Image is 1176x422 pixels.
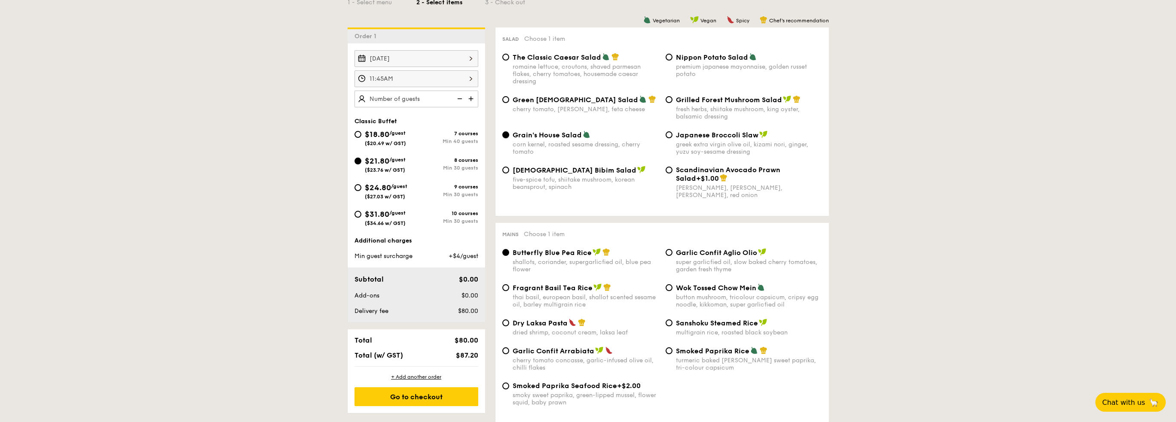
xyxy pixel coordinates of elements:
span: Scandinavian Avocado Prawn Salad [676,166,780,182]
div: fresh herbs, shiitake mushroom, king oyster, balsamic dressing [676,106,822,120]
div: cherry tomato concasse, garlic-infused olive oil, chilli flakes [513,357,659,371]
img: icon-vegan.f8ff3823.svg [758,248,767,256]
div: greek extra virgin olive oil, kizami nori, ginger, yuzu soy-sesame dressing [676,141,822,155]
input: $21.80/guest($23.76 w/ GST)8 coursesMin 30 guests [354,158,361,164]
input: Japanese Broccoli Slawgreek extra virgin olive oil, kizami nori, ginger, yuzu soy-sesame dressing [666,131,672,138]
img: icon-vegan.f8ff3823.svg [759,319,767,326]
div: romaine lettuce, croutons, shaved parmesan flakes, cherry tomatoes, housemade caesar dressing [513,63,659,85]
img: icon-chef-hat.a58ddaea.svg [578,319,586,326]
img: icon-vegan.f8ff3823.svg [595,346,604,354]
span: Total [354,336,372,344]
img: icon-spicy.37a8142b.svg [727,16,734,24]
div: 7 courses [416,131,478,137]
input: $18.80/guest($20.49 w/ GST)7 coursesMin 40 guests [354,131,361,138]
div: 8 courses [416,157,478,163]
img: icon-add.58712e84.svg [465,91,478,107]
div: 10 courses [416,210,478,216]
span: Grain's House Salad [513,131,582,139]
span: /guest [391,183,407,189]
span: $80.00 [458,307,478,315]
input: $24.80/guest($27.03 w/ GST)9 coursesMin 30 guests [354,184,361,191]
span: Salad [502,36,519,42]
div: button mushroom, tricolour capsicum, cripsy egg noodle, kikkoman, super garlicfied oil [676,294,822,308]
img: icon-spicy.37a8142b.svg [605,346,613,354]
span: Mains [502,231,519,237]
div: turmeric baked [PERSON_NAME] sweet paprika, tri-colour capsicum [676,357,822,371]
img: icon-chef-hat.a58ddaea.svg [603,283,611,291]
img: icon-vegan.f8ff3823.svg [783,95,791,103]
img: icon-vegan.f8ff3823.svg [637,166,646,173]
input: Garlic Confit Arrabiatacherry tomato concasse, garlic-infused olive oil, chilli flakes [502,347,509,354]
span: Total (w/ GST) [354,351,403,359]
span: Subtotal [354,275,384,283]
span: Garlic Confit Aglio Olio [676,249,757,257]
img: icon-chef-hat.a58ddaea.svg [793,95,800,103]
div: thai basil, european basil, shallot scented sesame oil, barley multigrain rice [513,294,659,308]
span: Chat with us [1102,398,1145,407]
input: Grain's House Saladcorn kernel, roasted sesame dressing, cherry tomato [502,131,509,138]
span: Green [DEMOGRAPHIC_DATA] Salad [513,96,638,104]
div: premium japanese mayonnaise, golden russet potato [676,63,822,78]
input: Scandinavian Avocado Prawn Salad+$1.00[PERSON_NAME], [PERSON_NAME], [PERSON_NAME], red onion [666,167,672,173]
span: ($20.49 w/ GST) [365,140,406,146]
span: Butterfly Blue Pea Rice [513,249,592,257]
div: + Add another order [354,373,478,380]
span: Wok Tossed Chow Mein [676,284,756,292]
img: icon-chef-hat.a58ddaea.svg [611,53,619,61]
div: Go to checkout [354,387,478,406]
span: Vegetarian [653,18,680,24]
span: +$2.00 [617,382,641,390]
img: icon-vegetarian.fe4039eb.svg [749,53,757,61]
img: icon-vegetarian.fe4039eb.svg [639,95,647,103]
img: icon-chef-hat.a58ddaea.svg [648,95,656,103]
span: Sanshoku Steamed Rice [676,319,758,327]
input: Event time [354,70,478,87]
span: The Classic Caesar Salad [513,53,601,61]
img: icon-vegan.f8ff3823.svg [690,16,699,24]
input: Number of guests [354,91,478,107]
span: Smoked Paprika Seafood Rice [513,382,617,390]
span: Vegan [700,18,716,24]
div: Min 30 guests [416,191,478,197]
span: /guest [389,157,406,163]
div: Additional charges [354,237,478,245]
span: $24.80 [365,183,391,192]
span: Smoked Paprika Rice [676,347,749,355]
input: Event date [354,50,478,67]
input: $31.80/guest($34.66 w/ GST)10 coursesMin 30 guests [354,211,361,218]
img: icon-vegetarian.fe4039eb.svg [643,16,651,24]
div: [PERSON_NAME], [PERSON_NAME], [PERSON_NAME], red onion [676,184,822,199]
img: icon-chef-hat.a58ddaea.svg [602,248,610,256]
input: [DEMOGRAPHIC_DATA] Bibim Saladfive-spice tofu, shiitake mushroom, korean beansprout, spinach [502,167,509,173]
span: Min guest surcharge [354,252,412,260]
span: $18.80 [365,130,389,139]
span: Classic Buffet [354,118,397,125]
div: dried shrimp, coconut cream, laksa leaf [513,329,659,336]
span: Fragrant Basil Tea Rice [513,284,593,292]
span: $21.80 [365,156,389,166]
span: $0.00 [461,292,478,299]
input: Sanshoku Steamed Ricemultigrain rice, roasted black soybean [666,319,672,326]
span: ($27.03 w/ GST) [365,194,405,200]
img: icon-vegetarian.fe4039eb.svg [750,346,758,354]
input: The Classic Caesar Saladromaine lettuce, croutons, shaved parmesan flakes, cherry tomatoes, house... [502,54,509,61]
img: icon-chef-hat.a58ddaea.svg [720,174,727,182]
span: Spicy [736,18,749,24]
img: icon-chef-hat.a58ddaea.svg [760,346,767,354]
div: Min 40 guests [416,138,478,144]
span: Chef's recommendation [769,18,829,24]
span: Garlic Confit Arrabiata [513,347,594,355]
div: 9 courses [416,184,478,190]
span: Japanese Broccoli Slaw [676,131,758,139]
input: Butterfly Blue Pea Riceshallots, coriander, supergarlicfied oil, blue pea flower [502,249,509,256]
div: corn kernel, roasted sesame dressing, cherry tomato [513,141,659,155]
span: Add-ons [354,292,379,299]
input: Nippon Potato Saladpremium japanese mayonnaise, golden russet potato [666,54,672,61]
input: Wok Tossed Chow Meinbutton mushroom, tricolour capsicum, cripsy egg noodle, kikkoman, super garli... [666,284,672,291]
input: Fragrant Basil Tea Ricethai basil, european basil, shallot scented sesame oil, barley multigrain ... [502,284,509,291]
span: ($23.76 w/ GST) [365,167,405,173]
button: Chat with us🦙 [1095,393,1166,412]
img: icon-vegetarian.fe4039eb.svg [757,283,765,291]
span: $80.00 [454,336,478,344]
span: Nippon Potato Salad [676,53,748,61]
